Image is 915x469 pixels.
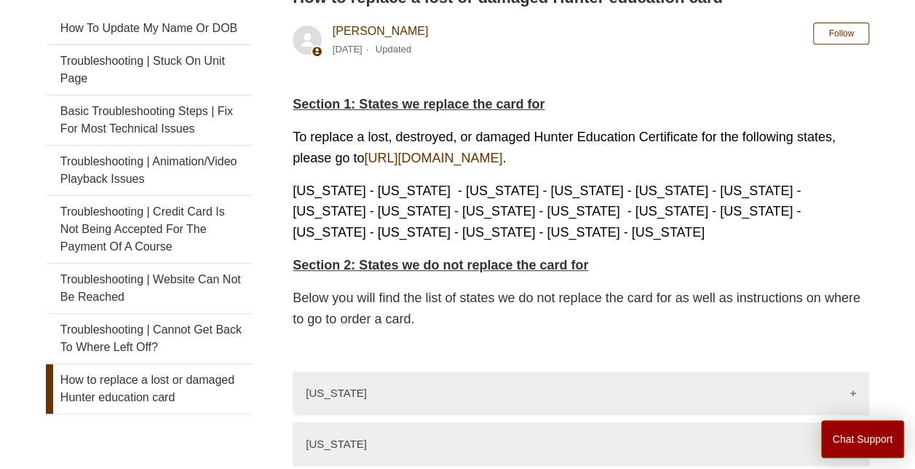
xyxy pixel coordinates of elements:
span: [US_STATE] - [US_STATE] - [US_STATE] - [US_STATE] - [US_STATE] - [US_STATE] - [US_STATE] - [US_ST... [293,184,801,240]
strong: Section 2: States we do not replace the card for [293,258,588,272]
a: Troubleshooting | Stuck On Unit Page [46,45,252,95]
span: Below you will find the list of states we do not replace the card for as well as instructions on ... [293,291,860,326]
a: How To Update My Name Or DOB [46,12,252,44]
a: Troubleshooting | Credit Card Is Not Being Accepted For The Payment Of A Course [46,196,252,263]
a: Troubleshooting | Website Can Not Be Reached [46,264,252,313]
button: Chat Support [821,420,905,458]
span: Section 1: States we replace the card for [293,97,544,111]
a: Troubleshooting | Cannot Get Back To Where Left Off? [46,314,252,363]
li: Updated [376,44,411,55]
span: To replace a lost, destroyed, or damaged Hunter Education Certificate for the following states, p... [293,130,835,165]
button: Follow Article [813,23,869,44]
a: How to replace a lost or damaged Hunter education card [46,364,252,414]
a: [PERSON_NAME] [333,25,429,37]
a: Basic Troubleshooting Steps | Fix For Most Technical Issues [46,95,252,145]
a: Troubleshooting | Animation/Video Playback Issues [46,146,252,195]
p: [US_STATE] [306,387,367,399]
p: [US_STATE] [306,438,367,450]
time: 11/20/2023, 10:20 [333,44,363,55]
a: [URL][DOMAIN_NAME] [364,151,502,165]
